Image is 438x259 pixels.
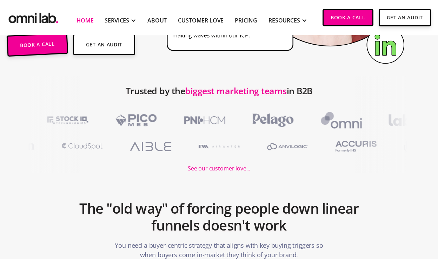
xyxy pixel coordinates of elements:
[235,16,257,25] a: Pricing
[105,16,129,25] div: SERVICES
[7,33,68,57] a: Book a Call
[73,34,135,55] a: Get An Audit
[120,136,181,157] img: Aible
[325,136,387,157] img: Accuris
[52,136,113,157] img: CloudSpot
[147,16,167,25] a: About
[7,8,60,25] a: home
[403,225,438,259] iframe: Chat Widget
[77,16,93,25] a: Home
[185,85,287,97] span: biggest marketing teams
[36,110,98,130] img: StockIQ
[379,9,431,26] a: Get An Audit
[257,136,318,157] img: Anvilogic
[310,110,372,130] img: Omni HR
[173,110,235,130] img: PNI
[7,8,60,25] img: Omni Lab: B2B SaaS Demand Generation Agency
[178,16,224,25] a: Customer Love
[70,196,368,237] h2: The "old way" of forcing people down linear funnels doesn't work
[188,157,250,173] a: See our customer love...
[126,82,312,110] h2: Trusted by the in B2B
[105,110,166,130] img: Pico MES
[268,16,300,25] div: RESOURCES
[242,110,303,130] img: PelagoHealth
[188,136,250,157] img: A1RWATER
[188,164,250,173] div: See our customer love...
[323,9,373,26] a: Book a Call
